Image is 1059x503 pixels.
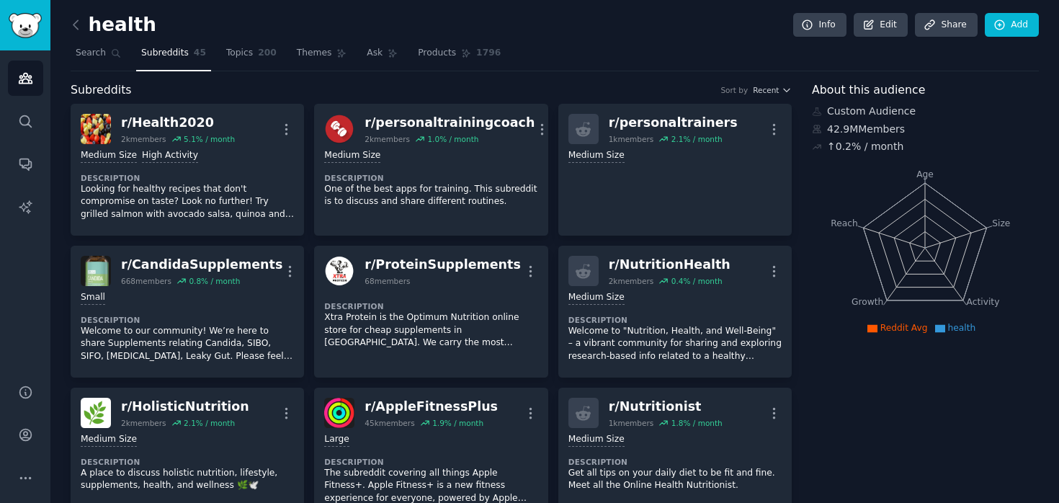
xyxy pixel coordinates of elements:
span: Themes [297,47,332,60]
a: Products1796 [413,42,506,71]
a: Health2020r/Health20202kmembers5.1% / monthMedium SizeHigh ActivityDescriptionLooking for healthy... [71,104,304,236]
tspan: Age [916,169,934,179]
div: Medium Size [568,149,625,163]
div: Small [81,291,105,305]
button: Recent [753,85,792,95]
div: Medium Size [568,291,625,305]
div: 1k members [609,418,654,428]
span: Subreddits [141,47,189,60]
span: Subreddits [71,81,132,99]
span: Ask [367,47,383,60]
div: 2.1 % / month [671,134,723,144]
div: r/ Health2020 [121,114,235,132]
img: Health2020 [81,114,111,144]
span: 1796 [476,47,501,60]
a: Ask [362,42,403,71]
a: CandidaSupplementsr/CandidaSupplements668members0.8% / monthSmallDescriptionWelcome to our commun... [71,246,304,378]
a: Subreddits45 [136,42,211,71]
a: Edit [854,13,908,37]
a: Themes [292,42,352,71]
a: Search [71,42,126,71]
dt: Description [81,315,294,325]
div: Medium Size [568,433,625,447]
p: A place to discuss holistic nutrition, lifestyle, supplements, health, and wellness 🌿🕊 [81,467,294,492]
span: health [948,323,976,333]
div: 1.9 % / month [432,418,483,428]
p: Welcome to our community! We’re here to share Supplements relating Candida, SIBO, SIFO, [MEDICAL_... [81,325,294,363]
img: personaltrainingcoach [324,114,354,144]
div: 0.8 % / month [189,276,240,286]
div: r/ HolisticNutrition [121,398,249,416]
div: r/ AppleFitnessPlus [365,398,498,416]
img: CandidaSupplements [81,256,111,286]
div: 1k members [609,134,654,144]
span: Reddit Avg [880,323,928,333]
p: Get all tips on your daily diet to be fit and fine. Meet all the Online Health Nutritionist. [568,467,782,492]
div: 2k members [121,134,166,144]
img: GummySearch logo [9,13,42,38]
h2: health [71,14,156,37]
span: 200 [258,47,277,60]
div: 5.1 % / month [184,134,235,144]
div: 2k members [365,134,410,144]
dt: Description [324,457,537,467]
dt: Description [324,173,537,183]
dt: Description [568,457,782,467]
span: About this audience [812,81,925,99]
div: 2k members [121,418,166,428]
div: 1.0 % / month [427,134,478,144]
div: Custom Audience [812,104,1039,119]
img: HolisticNutrition [81,398,111,428]
div: Medium Size [81,433,137,447]
p: Xtra Protein is the Optimum Nutrition online store for cheap supplements in [GEOGRAPHIC_DATA]. We... [324,311,537,350]
tspan: Growth [852,297,883,307]
p: Looking for healthy recipes that don't compromise on taste? Look no further! Try grilled salmon w... [81,183,294,221]
div: ↑ 0.2 % / month [827,139,903,154]
div: r/ CandidaSupplements [121,256,282,274]
p: Welcome to "Nutrition, Health, and Well-Being" – a vibrant community for sharing and exploring re... [568,325,782,363]
div: r/ ProteinSupplements [365,256,521,274]
span: Search [76,47,106,60]
tspan: Size [992,218,1010,228]
div: Medium Size [81,149,137,163]
dt: Description [81,173,294,183]
a: Add [985,13,1039,37]
div: 2.1 % / month [184,418,235,428]
tspan: Activity [967,297,1000,307]
div: 0.4 % / month [671,276,723,286]
div: 42.9M Members [812,122,1039,137]
a: personaltrainingcoachr/personaltrainingcoach2kmembers1.0% / monthMedium SizeDescriptionOne of the... [314,104,548,236]
a: Share [915,13,977,37]
span: Products [418,47,456,60]
div: 1.8 % / month [671,418,723,428]
div: r/ personaltrainers [609,114,738,132]
div: 68 members [365,276,410,286]
div: 45k members [365,418,414,428]
p: One of the best apps for training. This subreddit is to discuss and share different routines. [324,183,537,208]
span: 45 [194,47,206,60]
dt: Description [324,301,537,311]
div: Sort by [720,85,748,95]
a: r/NutritionHealth2kmembers0.4% / monthMedium SizeDescriptionWelcome to "Nutrition, Health, and We... [558,246,792,378]
div: r/ personaltrainingcoach [365,114,535,132]
div: High Activity [142,149,198,163]
div: Large [324,433,349,447]
dt: Description [81,457,294,467]
a: Topics200 [221,42,282,71]
span: Topics [226,47,253,60]
div: 668 members [121,276,171,286]
a: Info [793,13,846,37]
div: 2k members [609,276,654,286]
div: r/ NutritionHealth [609,256,730,274]
tspan: Reach [831,218,858,228]
div: r/ Nutritionist [609,398,723,416]
dt: Description [568,315,782,325]
img: AppleFitnessPlus [324,398,354,428]
span: Recent [753,85,779,95]
div: Medium Size [324,149,380,163]
a: r/personaltrainers1kmembers2.1% / monthMedium Size [558,104,792,236]
img: ProteinSupplements [324,256,354,286]
a: ProteinSupplementsr/ProteinSupplements68membersDescriptionXtra Protein is the Optimum Nutrition o... [314,246,548,378]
